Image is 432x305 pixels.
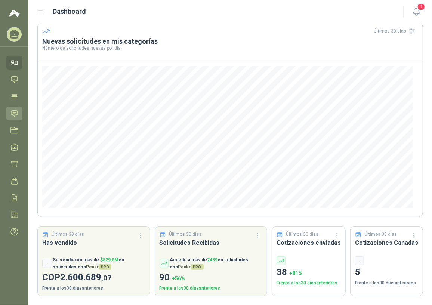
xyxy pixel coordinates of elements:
[355,256,364,265] div: -
[52,231,84,238] p: Últimos 30 días
[191,264,204,270] span: PRO
[160,238,263,247] h3: Solicitudes Recibidas
[99,264,111,270] span: PRO
[53,256,145,271] p: Se vendieron más de en solicitudes con
[170,256,263,271] p: Accede a más de en solicitudes con
[172,275,185,281] span: + 56 %
[355,280,418,287] p: Frente a los 30 días anteriores
[277,265,341,280] p: 38
[160,285,263,292] p: Frente a los 30 días anteriores
[277,238,341,247] h3: Cotizaciones enviadas
[86,264,111,269] span: Peakr
[42,238,145,247] h3: Has vendido
[42,46,418,50] p: Número de solicitudes nuevas por día
[289,270,302,276] span: + 81 %
[100,257,118,262] span: $ 529,6M
[101,274,111,282] span: ,07
[410,5,423,19] button: 1
[365,231,397,238] p: Últimos 30 días
[277,280,341,287] p: Frente a los 30 días anteriores
[207,257,218,262] span: 2439
[355,265,418,280] p: 5
[169,231,201,238] p: Últimos 30 días
[42,37,418,46] h3: Nuevas solicitudes en mis categorías
[417,3,425,10] span: 1
[53,6,86,17] h1: Dashboard
[42,285,145,292] p: Frente a los 30 días anteriores
[42,271,145,285] p: COP
[60,272,111,283] span: 2.600.689
[178,264,204,269] span: Peakr
[286,231,319,238] p: Últimos 30 días
[9,9,20,18] img: Logo peakr
[42,259,51,268] div: -
[355,238,418,247] h3: Cotizaciones Ganadas
[160,271,263,285] p: 90
[374,25,418,37] div: Últimos 30 días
